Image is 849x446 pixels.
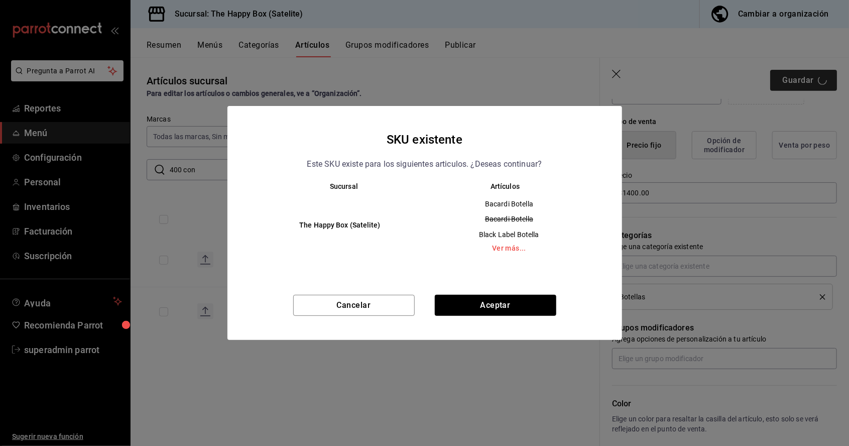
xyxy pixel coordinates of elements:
span: Black Label Botella [433,230,585,240]
button: Aceptar [435,295,556,316]
h4: SKU existente [387,130,462,149]
span: Bacardi Botella [433,214,585,224]
p: Este SKU existe para los siguientes articulos. ¿Deseas continuar? [307,158,542,171]
h6: The Happy Box (Satelite) [264,220,417,231]
a: Ver más... [433,245,585,252]
th: Artículos [425,182,602,190]
button: Cancelar [293,295,415,316]
th: Sucursal [248,182,425,190]
span: Bacardi Botella [433,199,585,209]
